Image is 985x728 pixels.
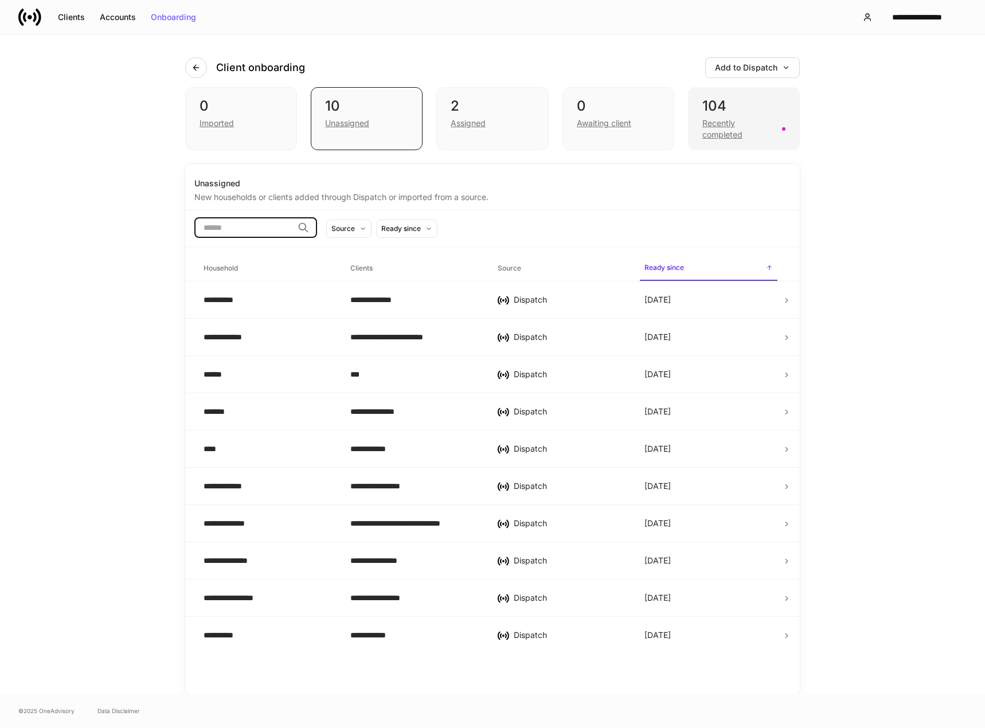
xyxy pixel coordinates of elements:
[644,262,684,273] h6: Ready since
[200,97,283,115] div: 0
[451,118,486,129] div: Assigned
[151,13,196,21] div: Onboarding
[331,223,355,234] div: Source
[644,480,671,492] p: [DATE]
[705,57,800,78] button: Add to Dispatch
[216,61,305,75] h4: Client onboarding
[514,294,626,306] div: Dispatch
[688,87,800,150] div: 104Recently completed
[326,220,372,238] button: Source
[640,256,777,281] span: Ready since
[97,706,140,715] a: Data Disclaimer
[436,87,548,150] div: 2Assigned
[185,87,297,150] div: 0Imported
[498,263,521,273] h6: Source
[644,294,671,306] p: [DATE]
[644,406,671,417] p: [DATE]
[376,220,437,238] button: Ready since
[143,8,204,26] button: Onboarding
[644,369,671,380] p: [DATE]
[58,13,85,21] div: Clients
[644,629,671,641] p: [DATE]
[715,64,790,72] div: Add to Dispatch
[514,555,626,566] div: Dispatch
[18,706,75,715] span: © 2025 OneAdvisory
[644,555,671,566] p: [DATE]
[644,592,671,604] p: [DATE]
[514,369,626,380] div: Dispatch
[702,118,775,140] div: Recently completed
[644,331,671,343] p: [DATE]
[204,263,238,273] h6: Household
[194,189,791,203] div: New households or clients added through Dispatch or imported from a source.
[451,97,534,115] div: 2
[514,518,626,529] div: Dispatch
[644,443,671,455] p: [DATE]
[644,518,671,529] p: [DATE]
[493,257,631,280] span: Source
[199,257,337,280] span: Household
[92,8,143,26] button: Accounts
[577,118,631,129] div: Awaiting client
[381,223,421,234] div: Ready since
[311,87,423,150] div: 10Unassigned
[562,87,674,150] div: 0Awaiting client
[514,592,626,604] div: Dispatch
[514,480,626,492] div: Dispatch
[100,13,136,21] div: Accounts
[702,97,785,115] div: 104
[577,97,660,115] div: 0
[514,629,626,641] div: Dispatch
[194,178,791,189] div: Unassigned
[350,263,373,273] h6: Clients
[200,118,234,129] div: Imported
[514,331,626,343] div: Dispatch
[325,97,408,115] div: 10
[514,443,626,455] div: Dispatch
[346,257,483,280] span: Clients
[50,8,92,26] button: Clients
[514,406,626,417] div: Dispatch
[325,118,369,129] div: Unassigned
